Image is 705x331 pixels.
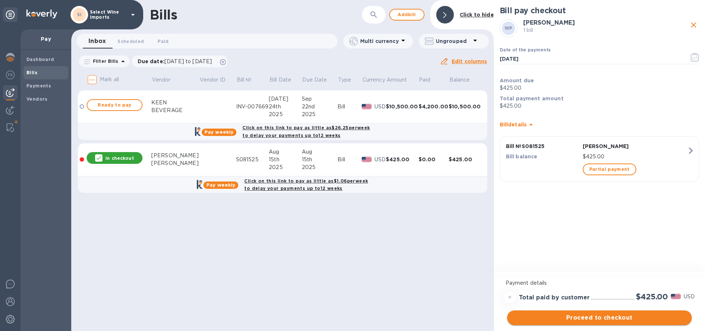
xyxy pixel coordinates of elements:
[500,136,699,181] button: Bill №S081525[PERSON_NAME]Bill balance$425.00Partial payment
[302,111,338,118] div: 2025
[386,156,419,163] div: $425.00
[519,294,590,301] h3: Total paid by customer
[269,156,302,163] div: 15th
[449,103,481,110] div: $10,500.00
[523,19,575,26] b: [PERSON_NAME]
[269,148,302,156] div: Aug
[449,156,481,163] div: $425.00
[302,95,338,103] div: Sep
[500,48,550,53] label: Date of the payments
[237,76,252,84] p: Bill №
[419,76,440,84] span: Paid
[419,103,449,110] div: $4,200.00
[375,156,386,163] p: USD
[158,37,169,45] span: Paid
[684,293,695,301] p: USD
[688,19,699,30] button: close
[362,76,385,84] p: Currency
[138,58,216,65] p: Due date :
[90,10,127,20] p: Select Wine Imports
[337,103,362,111] div: Bill
[200,76,235,84] span: Vendor ID
[513,313,686,322] span: Proceed to checkout
[506,143,580,150] p: Bill № S081525
[151,159,199,167] div: [PERSON_NAME]
[205,129,234,135] b: Pay weekly
[507,310,692,325] button: Proceed to checkout
[419,156,449,163] div: $0.00
[26,35,65,43] p: Pay
[500,122,527,127] b: Bill details
[396,10,418,19] span: Add bill
[152,76,171,84] p: Vendor
[237,76,261,84] span: Bill №
[386,103,419,110] div: $10,500.00
[151,152,199,159] div: [PERSON_NAME]
[583,153,687,161] p: $425.00
[93,101,136,109] span: Ready to pay
[500,6,699,15] h2: Bill pay checkout
[100,76,119,83] p: Mark all
[302,148,338,156] div: Aug
[270,76,301,84] span: Bill Date
[269,111,302,118] div: 2025
[236,156,269,163] div: S081525
[26,57,54,62] b: Dashboard
[436,37,471,45] p: Ungrouped
[452,58,487,64] u: Edit columns
[500,84,699,92] p: $425.00
[152,76,180,84] span: Vendor
[269,163,302,171] div: 2025
[302,76,327,84] p: Due Date
[338,76,351,84] p: Type
[583,143,687,150] p: [PERSON_NAME]
[506,279,693,287] p: Payment details
[449,76,470,84] p: Balance
[500,78,534,83] b: Amount due
[200,76,225,84] p: Vendor ID
[671,294,681,299] img: USD
[90,58,119,64] p: Filter Bills
[26,83,51,89] b: Payments
[636,292,668,301] h2: $425.00
[460,12,494,18] b: Click to hide
[389,9,424,21] button: Addbill
[302,163,338,171] div: 2025
[151,99,199,107] div: KEEN
[449,76,480,84] span: Balance
[337,156,362,163] div: Bill
[362,157,372,162] img: USD
[505,25,513,31] b: WP
[105,155,134,161] p: In checkout
[88,36,106,46] span: Inbox
[244,178,368,191] b: Click on this link to pay as little as $1.06 per week to delay your payments up to 12 weeks
[387,76,417,84] span: Amount
[583,163,636,175] button: Partial payment
[26,96,48,102] b: Vendors
[150,7,177,22] h1: Bills
[338,76,361,84] span: Type
[419,76,430,84] p: Paid
[302,156,338,163] div: 15th
[360,37,399,45] p: Multi currency
[302,103,338,111] div: 22nd
[6,71,15,79] img: Foreign exchange
[151,107,199,114] div: BEVERAGE
[132,55,228,67] div: Due date:[DATE] to [DATE]
[500,96,564,101] b: Total payment amount
[26,70,37,75] b: Bills
[269,95,302,103] div: [DATE]
[164,58,212,64] span: [DATE] to [DATE]
[117,37,144,45] span: Scheduled
[500,113,699,136] div: Billdetails
[523,26,688,34] p: 1 bill
[589,165,630,174] span: Partial payment
[362,104,372,109] img: USD
[504,291,516,303] div: =
[3,7,18,22] div: Unpin categories
[375,103,386,111] p: USD
[87,99,142,111] button: Ready to pay
[206,182,235,188] b: Pay weekly
[506,153,580,160] p: Bill balance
